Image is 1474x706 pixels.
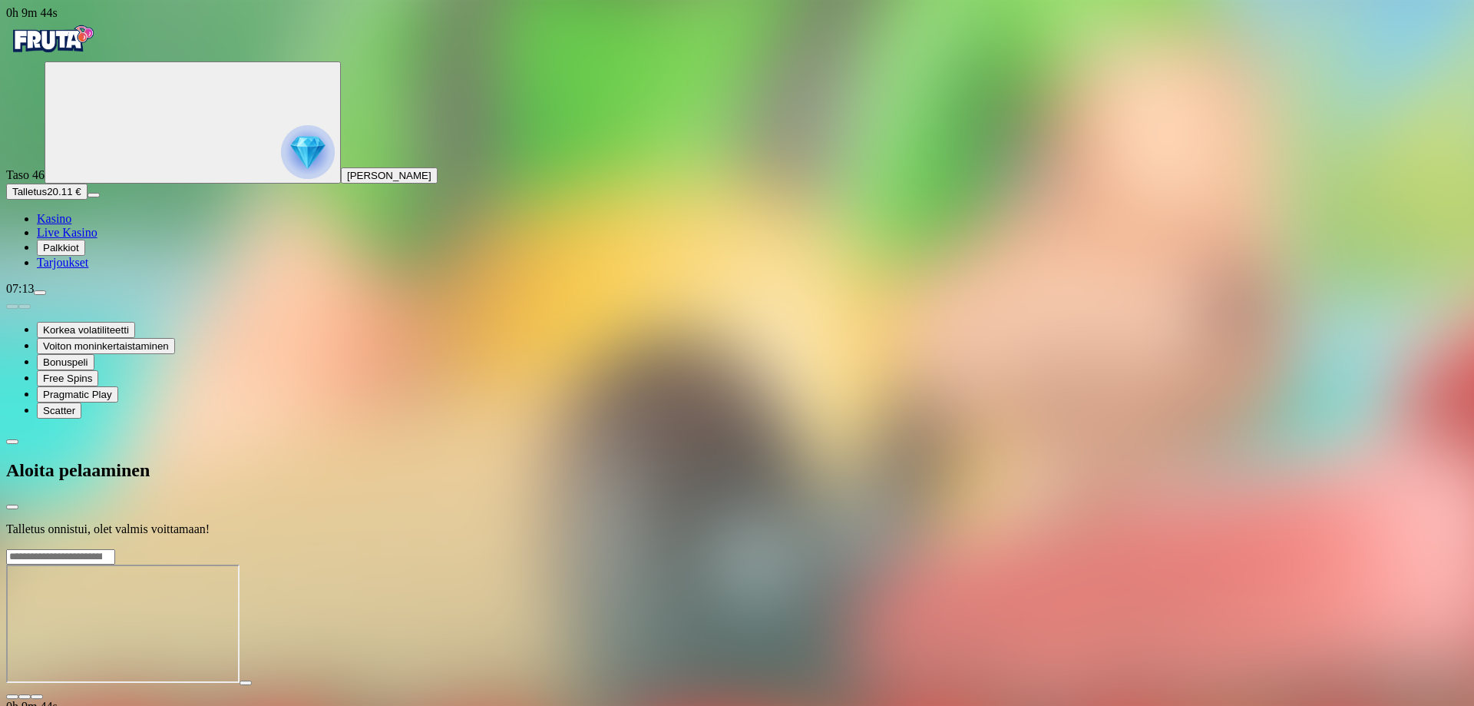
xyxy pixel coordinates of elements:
span: Taso 46 [6,168,45,181]
a: Kasino [37,212,71,225]
iframe: Big Bass Bonanza - Hold & Spinner [6,565,240,683]
a: Tarjoukset [37,256,88,269]
button: Bonuspeli [37,354,94,370]
button: menu [88,193,100,197]
a: Live Kasino [37,226,97,239]
button: reward progress [45,61,341,184]
button: next slide [18,304,31,309]
a: Fruta [6,48,98,61]
button: fullscreen icon [31,694,43,699]
span: 07:13 [6,282,34,295]
nav: Main menu [6,212,1468,270]
span: Talletus [12,186,47,197]
button: play icon [240,681,252,685]
input: Search [6,549,115,565]
span: Free Spins [43,373,92,384]
span: Korkea volatiliteetti [43,324,129,336]
button: close [6,505,18,509]
img: reward progress [281,125,335,179]
button: Free Spins [37,370,98,386]
h2: Aloita pelaaminen [6,460,1468,481]
button: Scatter [37,403,81,419]
span: user session time [6,6,58,19]
img: Fruta [6,20,98,58]
span: Voiton moninkertaistaminen [43,340,169,352]
span: [PERSON_NAME] [347,170,431,181]
button: prev slide [6,304,18,309]
span: 20.11 € [47,186,81,197]
button: Talletusplus icon20.11 € [6,184,88,200]
button: chevron-down icon [18,694,31,699]
span: Pragmatic Play [43,389,112,400]
button: close icon [6,694,18,699]
span: Scatter [43,405,75,416]
nav: Primary [6,20,1468,270]
button: [PERSON_NAME] [341,167,438,184]
button: Palkkiot [37,240,85,256]
button: Pragmatic Play [37,386,118,403]
button: menu [34,290,46,295]
button: Korkea volatiliteetti [37,322,135,338]
span: Palkkiot [43,242,79,254]
button: chevron-left icon [6,439,18,444]
button: Voiton moninkertaistaminen [37,338,175,354]
p: Talletus onnistui, olet valmis voittamaan! [6,522,1468,536]
span: Bonuspeli [43,356,88,368]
